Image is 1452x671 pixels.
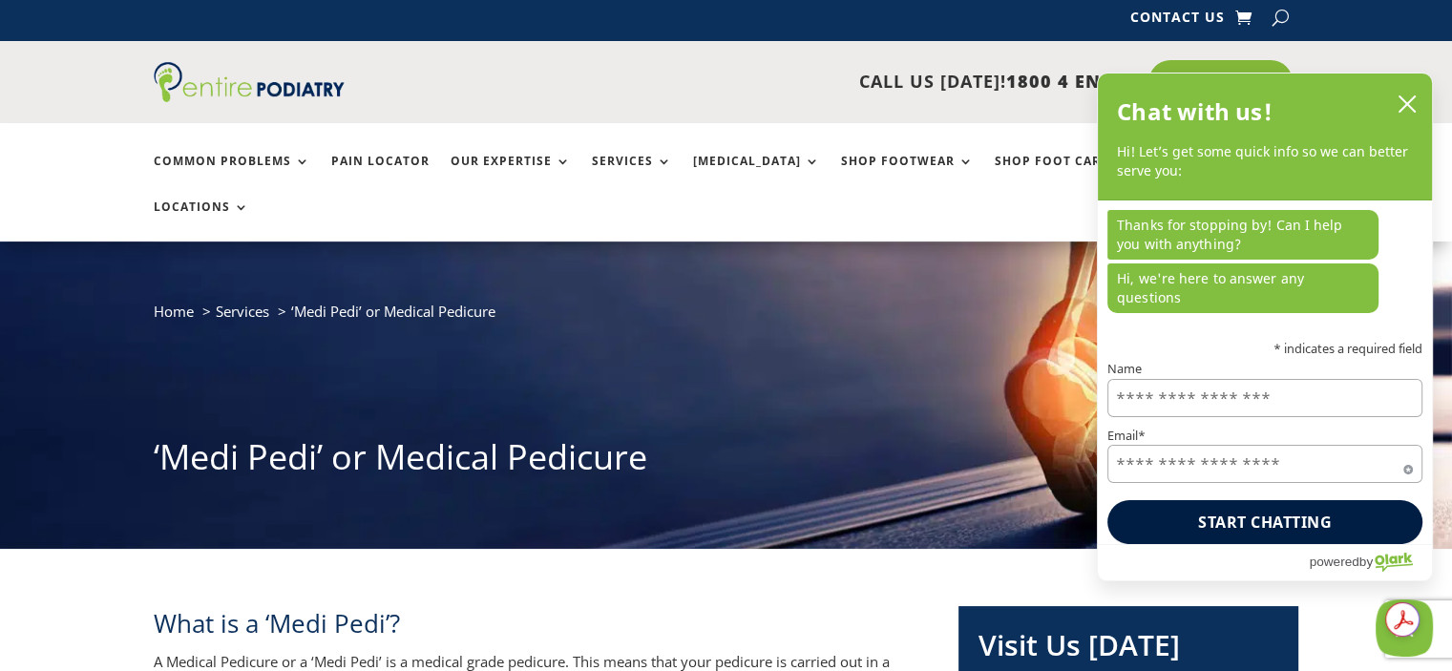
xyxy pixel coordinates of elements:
[1148,60,1293,104] a: Book Online
[1107,343,1422,355] p: * indicates a required field
[154,302,194,321] a: Home
[1107,445,1422,483] input: Email
[154,433,1299,491] h1: ‘Medi Pedi’ or Medical Pedicure
[995,155,1127,196] a: Shop Foot Care
[1107,430,1422,442] label: Email*
[451,155,571,196] a: Our Expertise
[154,200,249,241] a: Locations
[1097,73,1433,581] div: olark chatbox
[291,302,495,321] span: ‘Medi Pedi’ or Medical Pedicure
[1376,599,1433,657] button: Close Chatbox
[1403,461,1413,471] span: Required field
[1098,200,1432,321] div: chat
[331,155,430,196] a: Pain Locator
[1392,90,1422,118] button: close chatbox
[1117,93,1273,131] h2: Chat with us!
[1107,363,1422,375] label: Name
[154,606,896,650] h2: What is a ‘Medi Pedi’?
[1129,10,1224,31] a: Contact Us
[1359,550,1373,574] span: by
[592,155,672,196] a: Services
[1107,210,1378,260] p: Thanks for stopping by! Can I help you with anything?
[1107,263,1378,313] p: Hi, we're here to answer any questions
[154,155,310,196] a: Common Problems
[1117,142,1413,181] p: Hi! Let’s get some quick info so we can better serve you:
[1309,550,1358,574] span: powered
[693,155,820,196] a: [MEDICAL_DATA]
[1006,70,1142,93] span: 1800 4 ENTIRE
[154,299,1299,338] nav: breadcrumb
[418,70,1142,94] p: CALL US [DATE]!
[1309,545,1432,580] a: Powered by Olark
[154,87,345,106] a: Entire Podiatry
[216,302,269,321] a: Services
[1107,500,1422,544] button: Start chatting
[154,62,345,102] img: logo (1)
[1107,379,1422,417] input: Name
[841,155,974,196] a: Shop Footwear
